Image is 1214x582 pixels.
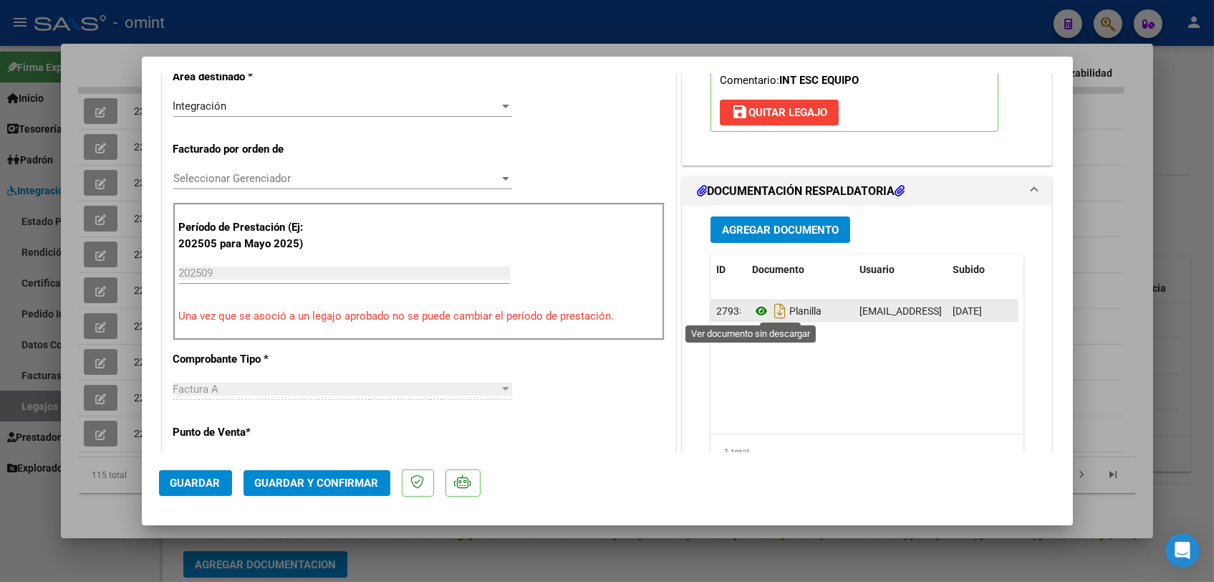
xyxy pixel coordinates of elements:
[953,305,982,317] span: [DATE]
[731,106,827,119] span: Quitar Legajo
[173,100,227,113] span: Integración
[710,434,1024,470] div: 1 total
[173,351,321,368] p: Comprobante Tipo *
[752,305,822,317] span: Planilla
[720,74,859,87] span: Comentario:
[779,74,859,87] strong: INT ESC EQUIPO
[173,141,321,158] p: Facturado por orden de
[159,470,232,496] button: Guardar
[697,183,905,200] h1: DOCUMENTACIÓN RESPALDATORIA
[854,254,947,285] datatable-header-cell: Usuario
[255,477,379,490] span: Guardar y Confirmar
[683,177,1052,206] mat-expansion-panel-header: DOCUMENTACIÓN RESPALDATORIA
[710,216,850,243] button: Agregar Documento
[1165,533,1200,568] div: Open Intercom Messenger
[173,172,499,185] span: Seleccionar Gerenciador
[173,424,321,441] p: Punto de Venta
[722,224,839,237] span: Agregar Documento
[173,383,219,396] span: Factura A
[859,305,1102,317] span: [EMAIL_ADDRESS][DOMAIN_NAME] - CENTRO RIE SRL
[746,254,854,285] datatable-header-cell: Documento
[859,264,895,275] span: Usuario
[683,206,1052,503] div: DOCUMENTACIÓN RESPALDATORIA
[710,254,746,285] datatable-header-cell: ID
[173,69,321,85] p: Area destinado *
[947,254,1018,285] datatable-header-cell: Subido
[716,305,745,317] span: 27935
[179,308,659,325] p: Una vez que se asoció a un legajo aprobado no se puede cambiar el período de prestación.
[170,477,221,490] span: Guardar
[716,264,726,275] span: ID
[731,103,748,120] mat-icon: save
[752,264,804,275] span: Documento
[179,219,323,252] p: Período de Prestación (Ej: 202505 para Mayo 2025)
[953,264,985,275] span: Subido
[771,300,789,323] i: Descargar documento
[244,470,390,496] button: Guardar y Confirmar
[720,100,839,125] button: Quitar Legajo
